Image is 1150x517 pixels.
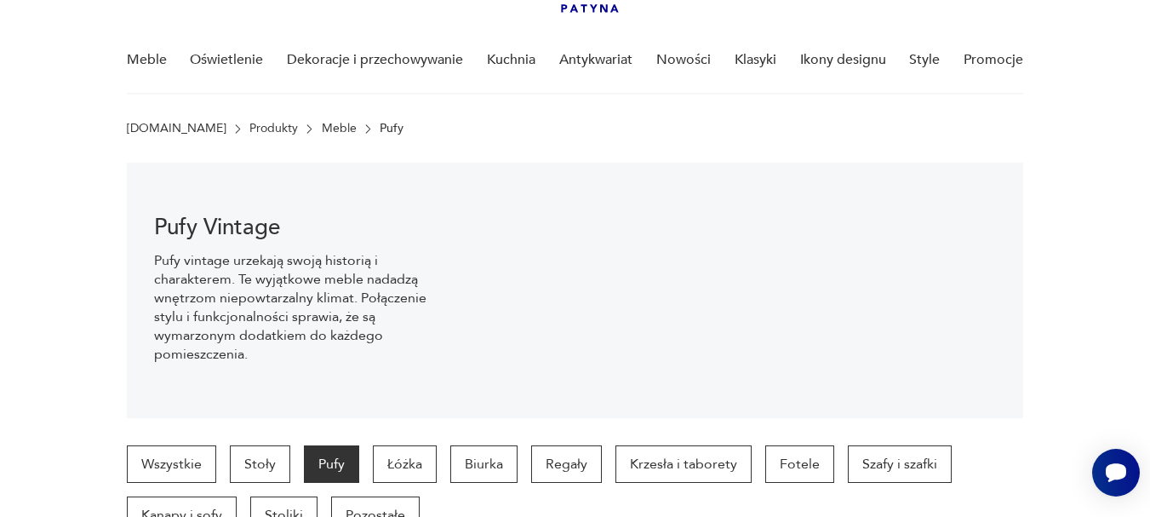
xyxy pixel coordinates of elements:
[380,122,403,135] p: Pufy
[1092,449,1140,497] iframe: Smartsupp widget button
[531,445,602,483] a: Regały
[287,27,463,93] a: Dekoracje i przechowywanie
[373,445,437,483] a: Łóżka
[230,445,290,483] a: Stoły
[800,27,886,93] a: Ikony designu
[190,27,263,93] a: Oświetlenie
[765,445,834,483] a: Fotele
[154,217,459,238] h1: Pufy Vintage
[127,27,167,93] a: Meble
[127,445,216,483] a: Wszystkie
[848,445,952,483] a: Szafy i szafki
[487,27,535,93] a: Kuchnia
[615,445,752,483] a: Krzesła i taborety
[127,122,226,135] a: [DOMAIN_NAME]
[909,27,940,93] a: Style
[450,445,518,483] a: Biurka
[735,27,776,93] a: Klasyki
[656,27,711,93] a: Nowości
[154,251,459,364] p: Pufy vintage urzekają swoją historią i charakterem. Te wyjątkowe meble nadadzą wnętrzom niepowtar...
[249,122,298,135] a: Produkty
[964,27,1023,93] a: Promocje
[322,122,357,135] a: Meble
[559,27,632,93] a: Antykwariat
[304,445,359,483] a: Pufy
